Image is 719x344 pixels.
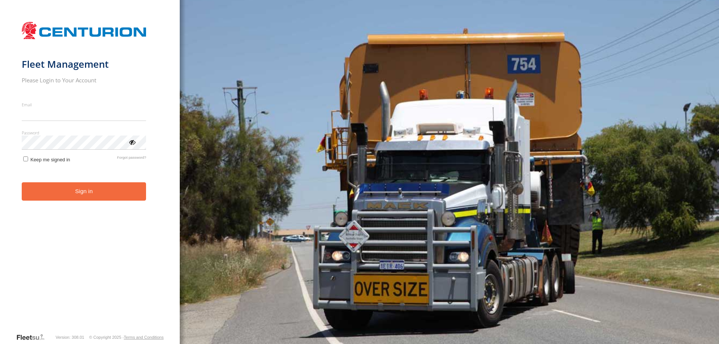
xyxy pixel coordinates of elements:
a: Terms and Conditions [124,335,164,340]
a: Visit our Website [16,334,51,341]
div: Version: 308.01 [56,335,84,340]
img: Centurion Transport [22,21,146,40]
input: Keep me signed in [23,156,28,161]
div: © Copyright 2025 - [89,335,164,340]
h2: Please Login to Your Account [22,76,146,84]
form: main [22,18,158,333]
label: Password [22,130,146,136]
div: ViewPassword [128,138,136,146]
button: Sign in [22,182,146,201]
h1: Fleet Management [22,58,146,70]
a: Forgot password? [117,155,146,162]
label: Email [22,102,146,107]
span: Keep me signed in [30,157,70,162]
